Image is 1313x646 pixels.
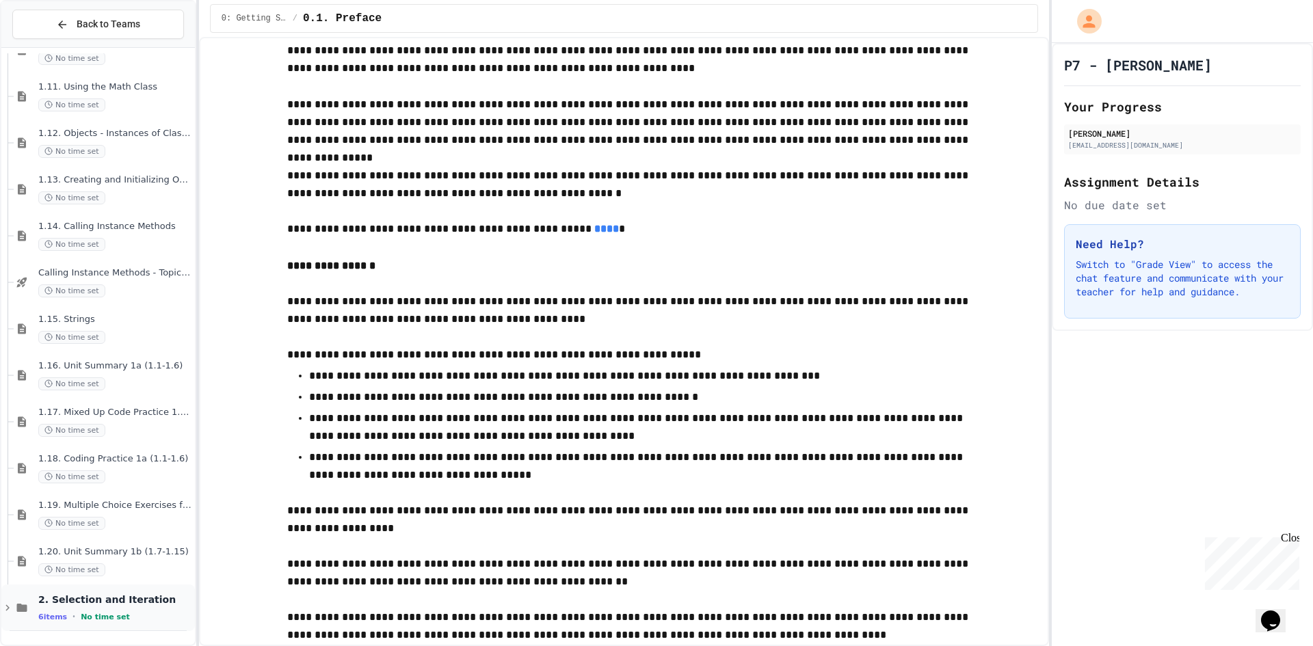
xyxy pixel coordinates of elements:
span: 1.14. Calling Instance Methods [38,221,192,232]
h1: P7 - [PERSON_NAME] [1064,55,1212,75]
span: • [72,611,75,622]
span: No time set [38,563,105,576]
span: 0: Getting Started [222,13,287,24]
span: 1.20. Unit Summary 1b (1.7-1.15) [38,546,192,558]
h2: Assignment Details [1064,172,1301,191]
span: 1.19. Multiple Choice Exercises for Unit 1a (1.1-1.6) [38,500,192,511]
h3: Need Help? [1076,236,1289,252]
span: / [293,13,297,24]
iframe: chat widget [1256,591,1299,632]
iframe: chat widget [1199,532,1299,590]
span: 1.13. Creating and Initializing Objects: Constructors [38,174,192,186]
span: No time set [38,238,105,251]
span: 1.15. Strings [38,314,192,325]
button: Back to Teams [12,10,184,39]
span: No time set [38,331,105,344]
span: 0.1. Preface [303,10,382,27]
p: Switch to "Grade View" to access the chat feature and communicate with your teacher for help and ... [1076,258,1289,299]
span: 2. Selection and Iteration [38,593,192,606]
span: No time set [38,145,105,158]
div: [PERSON_NAME] [1068,127,1297,139]
div: My Account [1063,5,1105,37]
span: No time set [81,613,130,621]
span: 1.17. Mixed Up Code Practice 1.1-1.6 [38,407,192,418]
span: No time set [38,191,105,204]
span: 6 items [38,613,67,621]
span: No time set [38,470,105,483]
div: No due date set [1064,197,1301,213]
span: Back to Teams [77,17,140,31]
div: [EMAIL_ADDRESS][DOMAIN_NAME] [1068,140,1297,150]
span: No time set [38,284,105,297]
span: 1.18. Coding Practice 1a (1.1-1.6) [38,453,192,465]
span: No time set [38,98,105,111]
span: No time set [38,424,105,437]
span: Calling Instance Methods - Topic 1.14 [38,267,192,279]
span: No time set [38,517,105,530]
span: No time set [38,52,105,65]
span: 1.16. Unit Summary 1a (1.1-1.6) [38,360,192,372]
span: 1.12. Objects - Instances of Classes [38,128,192,139]
span: 1.11. Using the Math Class [38,81,192,93]
span: No time set [38,377,105,390]
h2: Your Progress [1064,97,1301,116]
div: Chat with us now!Close [5,5,94,87]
